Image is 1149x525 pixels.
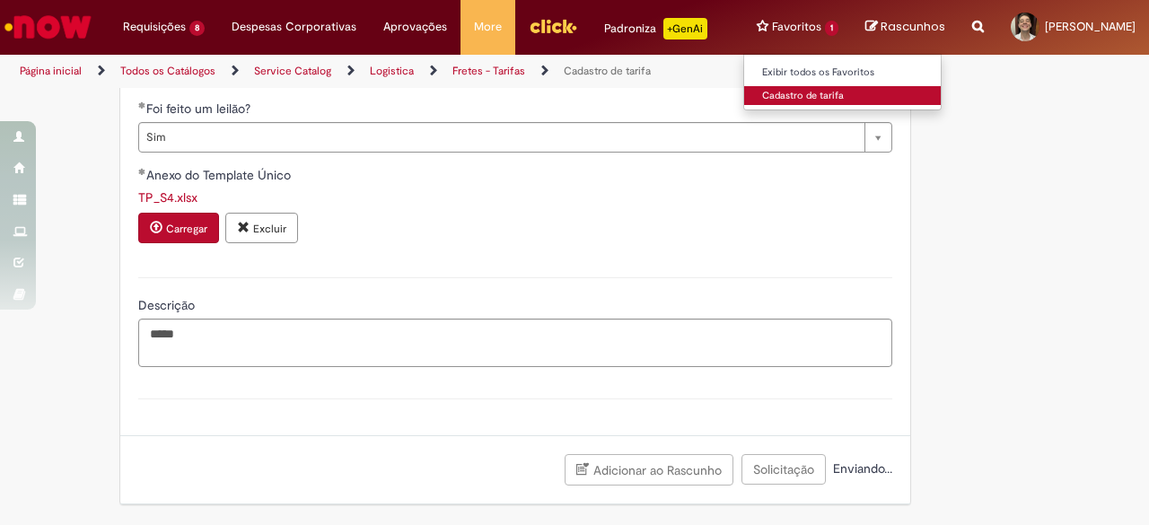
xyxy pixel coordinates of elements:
span: Requisições [123,18,186,36]
small: Excluir [253,222,286,236]
span: [PERSON_NAME] [1045,19,1136,34]
span: Despesas Corporativas [232,18,356,36]
img: ServiceNow [2,9,94,45]
span: Obrigatório Preenchido [138,101,146,109]
a: Rascunhos [865,19,945,36]
span: Favoritos [772,18,821,36]
small: Carregar [166,222,207,236]
span: Rascunhos [881,18,945,35]
span: Foi feito um leilão? [146,101,254,117]
a: Página inicial [20,64,82,78]
span: Descrição [138,297,198,313]
a: Todos os Catálogos [120,64,215,78]
span: Aprovações [383,18,447,36]
button: Carregar anexo de Anexo do Template Único Required [138,213,219,243]
p: +GenAi [663,18,707,39]
span: 1 [825,21,838,36]
span: Enviando... [829,460,892,477]
button: Excluir anexo TP_S4.xlsx [225,213,298,243]
img: click_logo_yellow_360x200.png [529,13,577,39]
span: Anexo do Template Único [146,167,294,183]
a: Exibir todos os Favoritos [744,63,942,83]
a: Logistica [370,64,414,78]
span: Sim [146,123,855,152]
a: Service Catalog [254,64,331,78]
a: Cadastro de tarifa [744,86,942,106]
textarea: Descrição [138,319,892,366]
ul: Favoritos [743,54,942,110]
span: Obrigatório Preenchido [138,168,146,175]
span: More [474,18,502,36]
span: 8 [189,21,205,36]
div: Padroniza [604,18,707,39]
a: Fretes - Tarifas [452,64,525,78]
ul: Trilhas de página [13,55,752,88]
a: Download de TP_S4.xlsx [138,189,197,206]
a: Cadastro de tarifa [564,64,651,78]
